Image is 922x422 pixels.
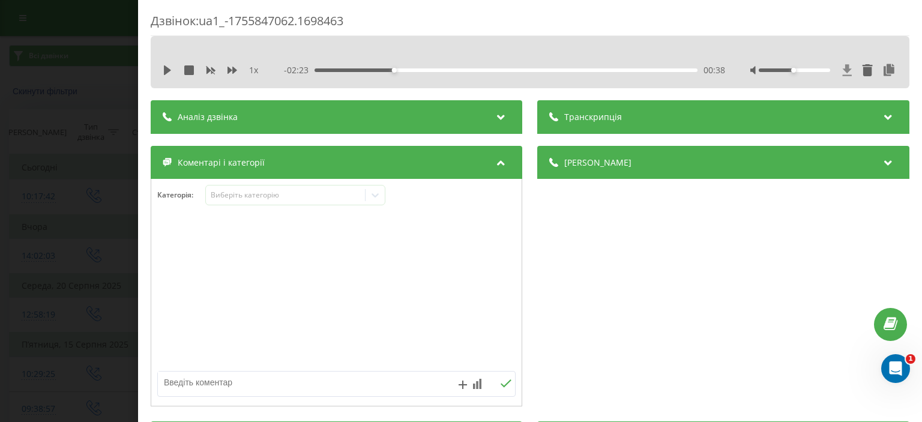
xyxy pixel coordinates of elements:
[393,68,397,73] div: Accessibility label
[178,157,265,169] span: Коментарі і категорії
[211,190,361,200] div: Виберіть категорію
[285,64,315,76] span: - 02:23
[178,111,238,123] span: Аналіз дзвінка
[881,354,910,383] iframe: Intercom live chat
[249,64,258,76] span: 1 x
[704,64,725,76] span: 00:38
[151,13,909,36] div: Дзвінок : ua1_-1755847062.1698463
[906,354,915,364] span: 1
[565,111,622,123] span: Транскрипція
[565,157,632,169] span: [PERSON_NAME]
[157,191,205,199] h4: Категорія :
[791,68,796,73] div: Accessibility label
